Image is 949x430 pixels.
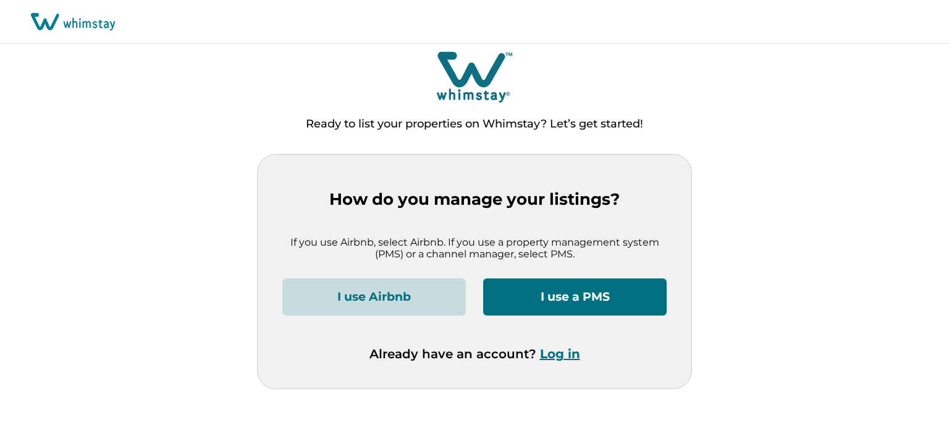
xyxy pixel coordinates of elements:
[282,236,667,260] p: If you use Airbnb, select Airbnb. If you use a property management system (PMS) or a channel mana...
[306,118,643,131] p: Ready to list your properties on Whimstay? Let’s get started!
[483,278,667,316] button: I use a PMS
[540,346,580,361] button: Log in
[369,346,580,361] p: Already have an account?
[282,190,667,209] p: How do you manage your listings?
[282,278,466,316] button: I use Airbnb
